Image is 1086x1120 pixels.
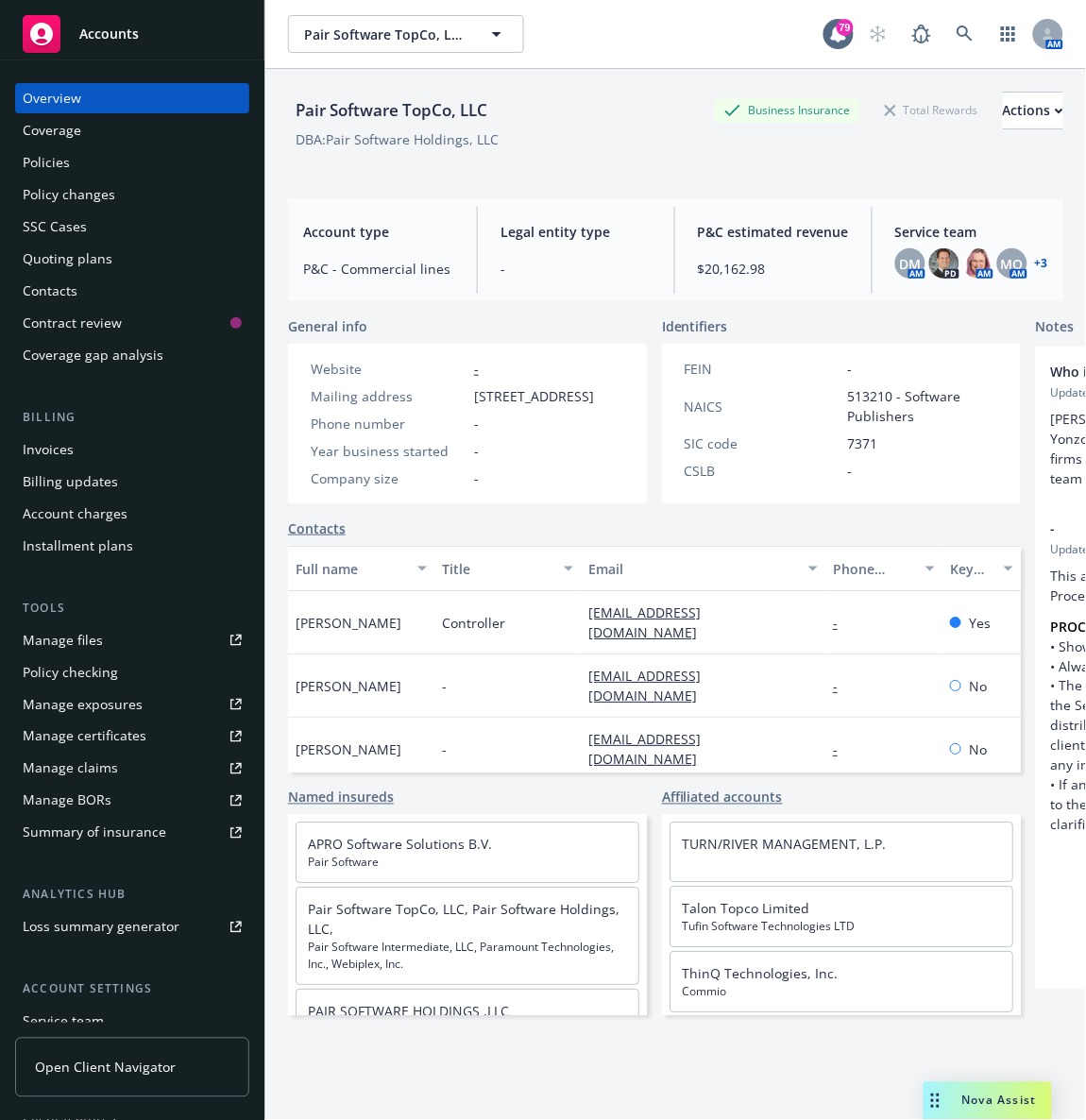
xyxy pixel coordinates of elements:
[15,786,249,816] a: Manage BORs
[15,657,249,687] a: Policy checking
[23,115,81,145] div: Coverage
[581,546,825,591] button: Email
[15,408,249,427] div: Billing
[23,912,179,942] div: Loss summary generator
[288,518,346,538] a: Contacts
[588,730,712,768] a: [EMAIL_ADDRESS][DOMAIN_NAME]
[833,677,853,695] a: -
[682,900,809,918] a: Talon Topco Limited
[474,468,479,488] span: -
[662,788,783,807] a: Affiliated accounts
[288,15,524,53] button: Pair Software TopCo, LLC
[848,386,998,426] span: 513210 - Software Publishers
[682,919,1001,936] span: Tufin Software Technologies LTD
[23,818,166,848] div: Summary of insurance
[308,940,627,974] span: Pair Software Intermediate, LLC, Paramount Technologies, Inc., Webiplex, Inc.
[15,308,249,338] a: Contract review
[946,15,984,53] a: Search
[963,248,993,279] img: photo
[23,1007,104,1037] div: Service team
[303,222,454,242] span: Account type
[682,836,886,854] a: TURN/RIVER MANAGEMENT, L.P.
[848,359,853,379] span: -
[682,984,1001,1001] span: Commio
[875,98,988,122] div: Total Rewards
[15,499,249,529] a: Account charges
[1036,316,1075,339] span: Notes
[23,467,118,497] div: Billing updates
[833,740,853,758] a: -
[1003,93,1063,128] div: Actions
[23,147,70,178] div: Policies
[15,912,249,942] a: Loss summary generator
[698,259,849,279] span: $20,162.98
[15,434,249,465] a: Invoices
[900,254,922,274] span: DM
[15,721,249,752] a: Manage certificates
[442,676,447,696] span: -
[15,340,249,370] a: Coverage gap analysis
[895,222,1048,242] span: Service team
[682,965,838,983] a: ThinQ Technologies, Inc.
[924,1082,947,1120] div: Drag to move
[308,1003,509,1021] a: PAIR SOFTWARE HOLDINGS ,LLC
[15,244,249,274] a: Quoting plans
[685,397,840,416] div: NAICS
[296,559,406,579] div: Full name
[23,212,87,242] div: SSC Cases
[474,441,479,461] span: -
[296,676,401,696] span: [PERSON_NAME]
[308,901,619,939] a: Pair Software TopCo, LLC, Pair Software Holdings, LLC,
[825,546,942,591] button: Phone number
[303,259,454,279] span: P&C - Commercial lines
[23,786,111,816] div: Manage BORs
[942,546,1021,591] button: Key contact
[23,531,133,561] div: Installment plans
[588,603,712,641] a: [EMAIL_ADDRESS][DOMAIN_NAME]
[15,818,249,848] a: Summary of insurance
[23,179,115,210] div: Policy changes
[15,179,249,210] a: Policy changes
[15,467,249,497] a: Billing updates
[1035,258,1048,269] a: +3
[15,147,249,178] a: Policies
[501,222,652,242] span: Legal entity type
[311,468,467,488] div: Company size
[311,441,467,461] div: Year business started
[15,1007,249,1037] a: Service team
[23,625,103,655] div: Manage files
[848,433,878,453] span: 7371
[588,667,712,704] a: [EMAIL_ADDRESS][DOMAIN_NAME]
[15,599,249,618] div: Tools
[969,613,991,633] span: Yes
[15,689,249,720] a: Manage exposures
[837,19,854,36] div: 79
[23,721,146,752] div: Manage certificates
[296,739,401,759] span: [PERSON_NAME]
[15,980,249,999] div: Account settings
[474,386,594,406] span: [STREET_ADDRESS]
[685,359,840,379] div: FEIN
[442,739,447,759] span: -
[685,433,840,453] div: SIC code
[23,657,118,687] div: Policy checking
[311,414,467,433] div: Phone number
[15,531,249,561] a: Installment plans
[23,276,77,306] div: Contacts
[929,248,959,279] img: photo
[35,1058,176,1078] span: Open Client Navigator
[924,1082,1052,1120] button: Nova Assist
[15,754,249,784] a: Manage claims
[969,739,987,759] span: No
[15,276,249,306] a: Contacts
[23,434,74,465] div: Invoices
[308,836,492,854] a: APRO Software Solutions B.V.
[296,129,499,149] div: DBA: Pair Software Holdings, LLC
[23,83,81,113] div: Overview
[288,788,394,807] a: Named insureds
[23,689,143,720] div: Manage exposures
[474,360,479,378] a: -
[23,244,112,274] div: Quoting plans
[288,546,434,591] button: Full name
